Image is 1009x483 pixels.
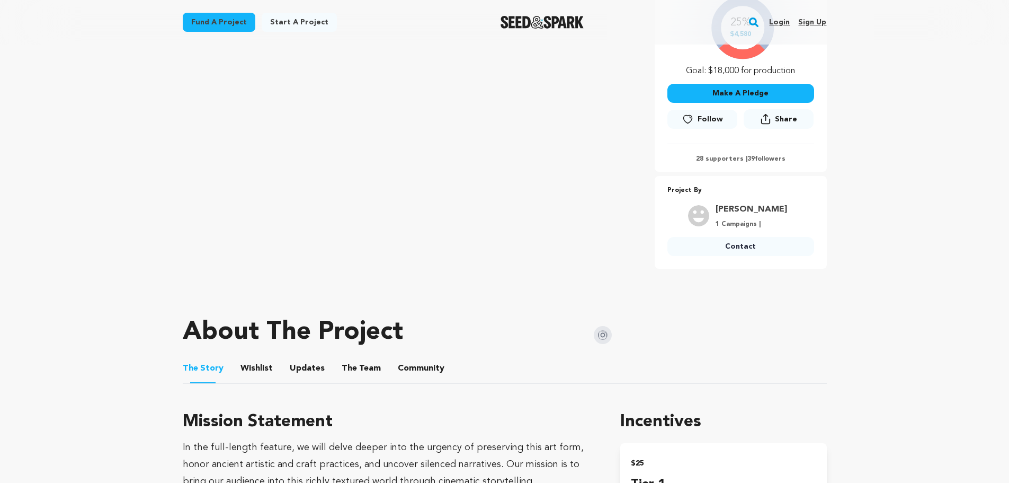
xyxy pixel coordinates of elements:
[631,456,816,471] h2: $25
[716,203,787,216] a: Goto Tara Baghdassarian profile
[240,362,273,375] span: Wishlist
[698,114,723,125] span: Follow
[342,362,381,375] span: Team
[501,16,584,29] img: Seed&Spark Logo Dark Mode
[183,320,403,345] h1: About The Project
[667,237,814,256] a: Contact
[744,109,814,133] span: Share
[769,14,790,31] a: Login
[183,13,255,32] a: Fund a project
[667,185,814,197] p: Project By
[342,362,357,375] span: The
[667,110,737,129] a: Follow
[501,16,584,29] a: Seed&Spark Homepage
[747,156,755,162] span: 39
[620,409,826,435] h1: Incentives
[775,114,797,125] span: Share
[290,362,325,375] span: Updates
[688,205,709,226] img: user.png
[798,14,826,31] a: Sign up
[183,362,224,375] span: Story
[744,109,814,129] button: Share
[667,155,814,163] p: 28 supporters | followers
[262,13,337,32] a: Start a project
[183,409,595,435] h3: Mission Statement
[398,362,444,375] span: Community
[716,220,787,229] p: 1 Campaigns |
[667,84,814,103] button: Make A Pledge
[183,362,198,375] span: The
[594,326,612,344] img: Seed&Spark Instagram Icon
